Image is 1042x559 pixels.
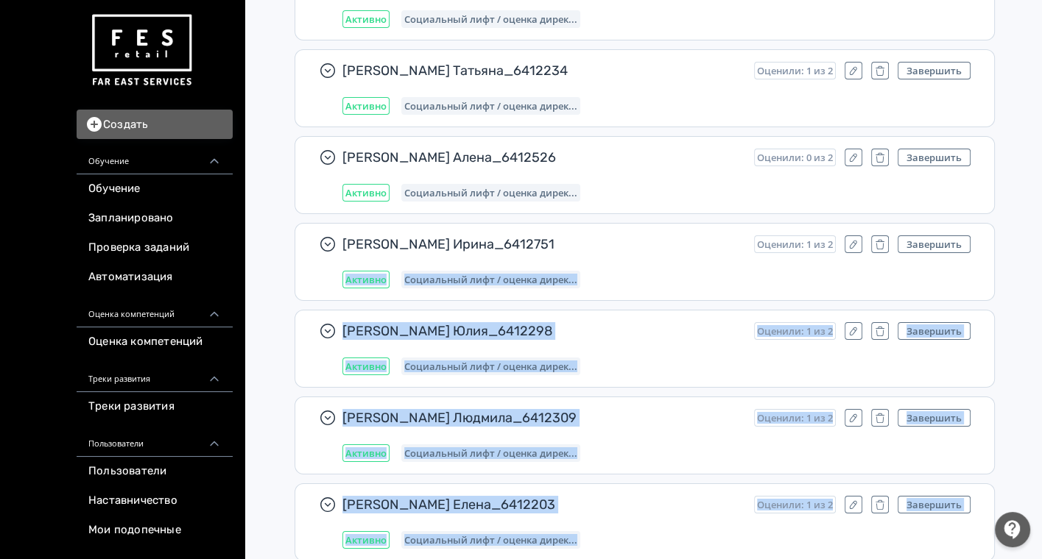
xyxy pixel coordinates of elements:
a: Проверка заданий [77,233,233,263]
span: Оценили: 1 из 2 [757,65,833,76]
span: Социальный лифт / оценка директора магазина [404,13,577,25]
button: Завершить [898,149,971,166]
span: Активно [345,534,387,546]
span: Активно [345,447,387,459]
span: Социальный лифт / оценка директора магазина [404,187,577,199]
span: Оценили: 0 из 2 [757,152,833,163]
a: Автоматизация [77,263,233,292]
span: Оценили: 1 из 2 [757,238,833,250]
div: Пользователи [77,421,233,457]
a: Треки развития [77,392,233,421]
span: Оценили: 1 из 2 [757,412,833,424]
span: Социальный лифт / оценка директора магазина [404,534,577,546]
a: Мои подопечные [77,516,233,545]
span: Социальный лифт / оценка директора магазина [404,100,577,112]
span: Активно [345,274,387,285]
div: Оценка компетенций [77,292,233,327]
span: Активно [345,100,387,112]
a: Оценка компетенций [77,327,233,357]
button: Создать [77,110,233,139]
span: Социальный лифт / оценка директора магазина [404,274,577,285]
span: Социальный лифт / оценка директора магазина [404,360,577,372]
span: [PERSON_NAME] Алена_6412526 [342,149,742,166]
span: [PERSON_NAME] Елена_6412203 [342,496,742,513]
button: Завершить [898,322,971,340]
span: Активно [345,13,387,25]
a: Наставничество [77,486,233,516]
span: [PERSON_NAME] Татьяна_6412234 [342,62,742,79]
span: Активно [345,360,387,372]
img: https://files.teachbase.ru/system/account/57463/logo/medium-936fc5084dd2c598f50a98b9cbe0469a.png [88,9,194,92]
span: [PERSON_NAME] Людмила_6412309 [342,409,742,427]
button: Завершить [898,409,971,427]
a: Пользователи [77,457,233,486]
a: Обучение [77,174,233,204]
span: Активно [345,187,387,199]
button: Завершить [898,235,971,253]
div: Обучение [77,139,233,174]
button: Завершить [898,62,971,79]
button: Завершить [898,496,971,513]
div: Треки развития [77,357,233,392]
a: Запланировано [77,204,233,233]
span: [PERSON_NAME] Юлия_6412298 [342,322,742,340]
span: Оценили: 1 из 2 [757,499,833,510]
span: Социальный лифт / оценка директора магазина [404,447,577,459]
span: [PERSON_NAME] Ирина_6412751 [342,235,742,253]
span: Оценили: 1 из 2 [757,325,833,337]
